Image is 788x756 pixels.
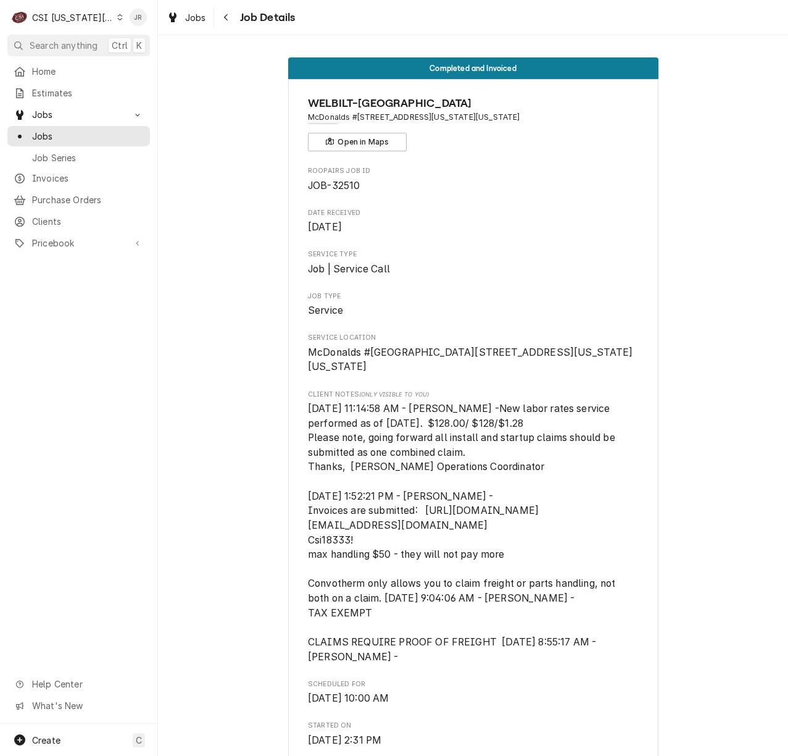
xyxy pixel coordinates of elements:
[308,304,343,316] span: Service
[308,220,638,235] span: Date Received
[308,679,638,689] span: Scheduled For
[308,401,638,664] span: [object Object]
[130,9,147,26] div: Jessica Rentfro's Avatar
[32,108,125,121] span: Jobs
[308,112,638,123] span: Address
[32,65,144,78] span: Home
[7,35,150,56] button: Search anythingCtrlK
[308,95,638,151] div: Client Information
[308,262,638,277] span: Service Type
[32,237,125,250] span: Pricebook
[308,180,360,191] span: JOB-32510
[308,250,638,259] span: Service Type
[7,126,150,146] a: Jobs
[308,95,638,112] span: Name
[7,190,150,210] a: Purchase Orders
[136,734,142,747] span: C
[359,391,429,398] span: (Only Visible to You)
[136,39,142,52] span: K
[308,333,638,374] div: Service Location
[32,678,143,691] span: Help Center
[308,303,638,318] span: Job Type
[32,130,144,143] span: Jobs
[7,168,150,188] a: Invoices
[308,734,381,746] span: [DATE] 2:31 PM
[308,345,638,374] span: Service Location
[112,39,128,52] span: Ctrl
[32,86,144,99] span: Estimates
[308,208,638,218] span: Date Received
[308,692,389,704] span: [DATE] 10:00 AM
[308,292,638,301] span: Job Type
[308,390,638,400] span: Client Notes
[308,250,638,276] div: Service Type
[7,233,150,253] a: Go to Pricebook
[308,133,407,151] button: Open in Maps
[308,166,638,193] div: Roopairs Job ID
[308,403,618,663] span: [DATE] 11:14:58 AM - [PERSON_NAME] -New labor rates service performed as of [DATE]. $128.00/ $128...
[32,193,144,206] span: Purchase Orders
[7,674,150,694] a: Go to Help Center
[7,61,150,82] a: Home
[30,39,97,52] span: Search anything
[32,151,144,164] span: Job Series
[130,9,147,26] div: JR
[32,735,60,745] span: Create
[7,83,150,103] a: Estimates
[7,211,150,232] a: Clients
[32,172,144,185] span: Invoices
[308,390,638,665] div: [object Object]
[185,11,206,24] span: Jobs
[11,9,28,26] div: CSI Kansas City's Avatar
[11,9,28,26] div: C
[7,695,150,716] a: Go to What's New
[32,11,114,24] div: CSI [US_STATE][GEOGRAPHIC_DATA]
[308,733,638,748] span: Started On
[32,699,143,712] span: What's New
[308,178,638,193] span: Roopairs Job ID
[308,679,638,706] div: Scheduled For
[308,263,390,275] span: Job | Service Call
[429,64,516,72] span: Completed and Invoiced
[308,721,638,731] span: Started On
[7,104,150,125] a: Go to Jobs
[308,346,633,373] span: McDonalds #[GEOGRAPHIC_DATA][STREET_ADDRESS][US_STATE][US_STATE]
[308,333,638,343] span: Service Location
[308,691,638,706] span: Scheduled For
[308,292,638,318] div: Job Type
[288,57,658,79] div: Status
[308,166,638,176] span: Roopairs Job ID
[308,721,638,747] div: Started On
[7,148,150,168] a: Job Series
[308,221,342,233] span: [DATE]
[236,9,296,26] span: Job Details
[32,215,144,228] span: Clients
[308,208,638,235] div: Date Received
[162,7,211,28] a: Jobs
[217,7,236,27] button: Navigate back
